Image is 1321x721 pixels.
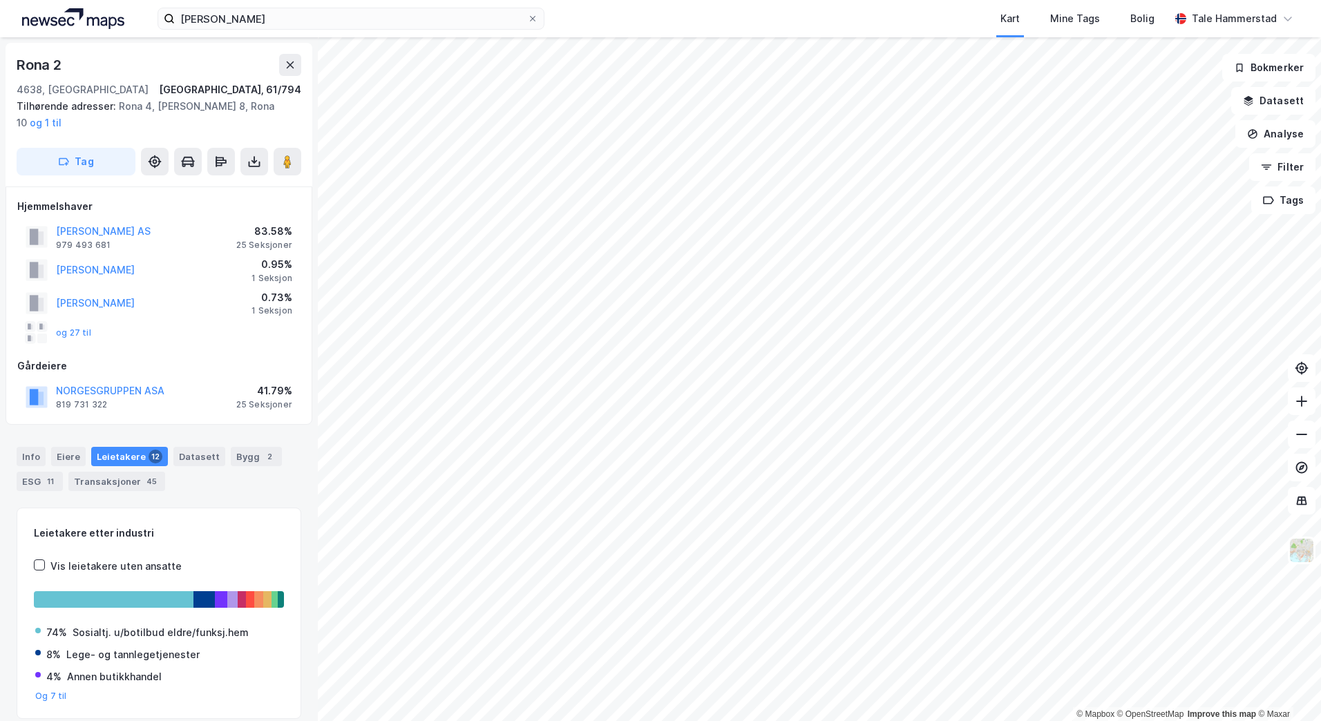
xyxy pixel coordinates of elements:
[17,472,63,491] div: ESG
[1076,709,1114,719] a: Mapbox
[149,450,162,463] div: 12
[17,98,290,131] div: Rona 4, [PERSON_NAME] 8, Rona 10
[251,273,292,284] div: 1 Seksjon
[236,240,292,251] div: 25 Seksjoner
[17,447,46,466] div: Info
[1252,655,1321,721] iframe: Chat Widget
[73,624,249,641] div: Sosialtj. u/botilbud eldre/funksj.hem
[17,100,119,112] span: Tilhørende adresser:
[50,558,182,575] div: Vis leietakere uten ansatte
[1231,87,1315,115] button: Datasett
[22,8,124,29] img: logo.a4113a55bc3d86da70a041830d287a7e.svg
[46,669,61,685] div: 4%
[251,289,292,306] div: 0.73%
[236,223,292,240] div: 83.58%
[17,198,301,215] div: Hjemmelshaver
[51,447,86,466] div: Eiere
[236,383,292,399] div: 41.79%
[1000,10,1020,27] div: Kart
[1235,120,1315,148] button: Analyse
[1050,10,1100,27] div: Mine Tags
[251,305,292,316] div: 1 Seksjon
[175,8,527,29] input: Søk på adresse, matrikkel, gårdeiere, leietakere eller personer
[56,240,111,251] div: 979 493 681
[66,646,200,663] div: Lege- og tannlegetjenester
[35,691,67,702] button: Og 7 til
[17,358,301,374] div: Gårdeiere
[1130,10,1154,27] div: Bolig
[68,472,165,491] div: Transaksjoner
[17,148,135,175] button: Tag
[17,54,64,76] div: Rona 2
[34,525,284,541] div: Leietakere etter industri
[173,447,225,466] div: Datasett
[17,81,149,98] div: 4638, [GEOGRAPHIC_DATA]
[91,447,168,466] div: Leietakere
[251,256,292,273] div: 0.95%
[159,81,301,98] div: [GEOGRAPHIC_DATA], 61/794
[144,474,160,488] div: 45
[1222,54,1315,81] button: Bokmerker
[46,646,61,663] div: 8%
[1289,537,1315,564] img: Z
[231,447,282,466] div: Bygg
[1188,709,1256,719] a: Improve this map
[263,450,276,463] div: 2
[236,399,292,410] div: 25 Seksjoner
[56,399,107,410] div: 819 731 322
[1252,655,1321,721] div: Kontrollprogram for chat
[67,669,162,685] div: Annen butikkhandel
[44,474,57,488] div: 11
[1249,153,1315,181] button: Filter
[46,624,67,641] div: 74%
[1251,186,1315,214] button: Tags
[1192,10,1277,27] div: Tale Hammerstad
[1117,709,1184,719] a: OpenStreetMap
